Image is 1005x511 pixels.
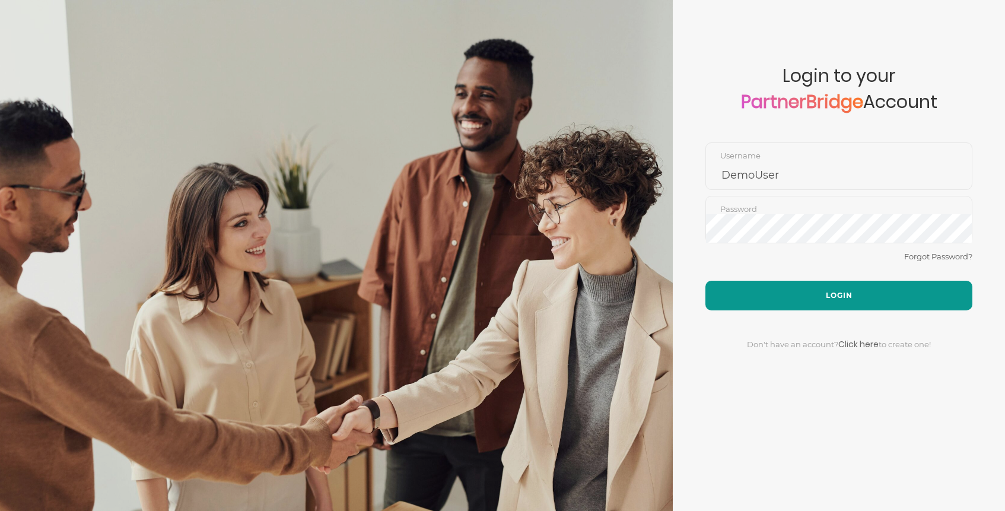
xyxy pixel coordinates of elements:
span: Login to your Account [705,65,972,142]
span: Don't have an account? to create one! [747,339,931,349]
a: PartnerBridge [741,89,863,115]
button: Login [705,281,972,310]
a: Forgot Password? [904,252,972,261]
a: Click here [838,338,879,350]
